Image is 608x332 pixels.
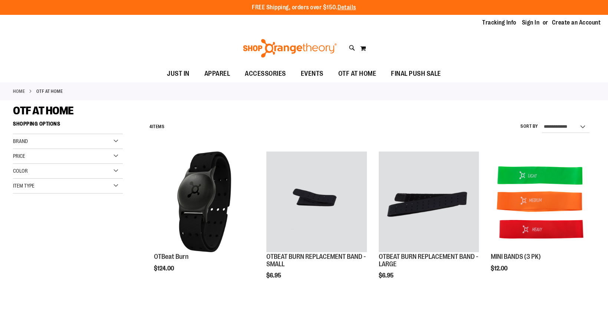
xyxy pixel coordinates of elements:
[522,19,540,27] a: Sign In
[13,138,28,144] span: Brand
[149,124,152,129] span: 4
[13,183,34,189] span: Item Type
[379,152,479,252] img: OTBEAT BURN REPLACEMENT BAND - LARGE
[491,152,591,252] img: MINI BANDS (3 PK)
[13,153,25,159] span: Price
[379,272,395,279] span: $6.95
[197,65,238,82] a: APPAREL
[154,152,254,252] img: Main view of OTBeat Burn 6.0-C
[491,265,509,272] span: $12.00
[520,123,538,130] label: Sort By
[384,65,448,82] a: FINAL PUSH SALE
[482,19,516,27] a: Tracking Info
[379,253,478,268] a: OTBEAT BURN REPLACEMENT BAND - LARGE
[379,152,479,253] a: OTBEAT BURN REPLACEMENT BAND - LARGE
[263,148,371,298] div: product
[13,88,25,95] a: Home
[338,65,377,82] span: OTF AT HOME
[237,65,293,82] a: ACCESSORIES
[154,152,254,253] a: Main view of OTBeat Burn 6.0-C
[204,65,230,82] span: APPAREL
[266,253,366,268] a: OTBEAT BURN REPLACEMENT BAND - SMALL
[552,19,601,27] a: Create an Account
[150,148,258,290] div: product
[331,65,384,82] a: OTF AT HOME
[293,65,331,82] a: EVENTS
[487,148,595,290] div: product
[266,272,282,279] span: $6.95
[13,104,74,117] span: OTF AT HOME
[242,39,338,58] img: Shop Orangetheory
[375,148,483,298] div: product
[13,117,123,134] strong: Shopping Options
[301,65,323,82] span: EVENTS
[154,253,188,260] a: OTBeat Burn
[245,65,286,82] span: ACCESSORIES
[338,4,356,11] a: Details
[154,265,175,272] span: $124.00
[491,253,541,260] a: MINI BANDS (3 PK)
[160,65,197,82] a: JUST IN
[491,152,591,253] a: MINI BANDS (3 PK)
[252,3,356,12] p: FREE Shipping, orders over $150.
[13,168,28,174] span: Color
[391,65,441,82] span: FINAL PUSH SALE
[149,121,164,133] h2: Items
[266,152,367,252] img: OTBEAT BURN REPLACEMENT BAND - SMALL
[266,152,367,253] a: OTBEAT BURN REPLACEMENT BAND - SMALL
[167,65,190,82] span: JUST IN
[36,88,63,95] strong: OTF AT HOME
